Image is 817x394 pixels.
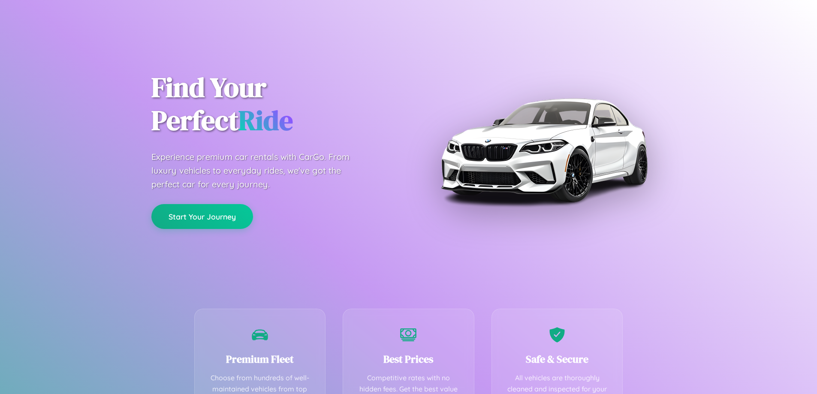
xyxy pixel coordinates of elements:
[505,352,610,366] h3: Safe & Secure
[151,71,396,137] h1: Find Your Perfect
[238,102,293,139] span: Ride
[208,352,313,366] h3: Premium Fleet
[356,352,461,366] h3: Best Prices
[151,150,366,191] p: Experience premium car rentals with CarGo. From luxury vehicles to everyday rides, we've got the ...
[437,43,651,257] img: Premium BMW car rental vehicle
[151,204,253,229] button: Start Your Journey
